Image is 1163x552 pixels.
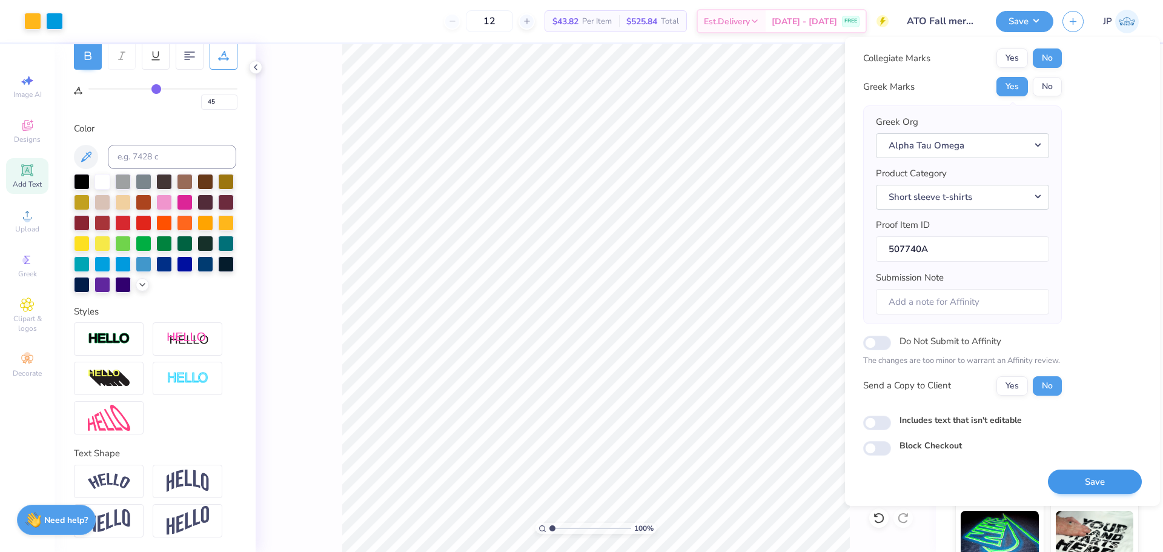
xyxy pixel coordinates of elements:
[876,289,1049,315] input: Add a note for Affinity
[1103,10,1139,33] a: JP
[876,115,918,129] label: Greek Org
[18,269,37,279] span: Greek
[1033,376,1062,396] button: No
[661,15,679,28] span: Total
[1115,10,1139,33] img: John Paul Torres
[900,439,962,452] label: Block Checkout
[863,355,1062,367] p: The changes are too minor to warrant an Affinity review.
[1033,48,1062,68] button: No
[876,133,1049,158] button: Alpha Tau Omega
[167,331,209,347] img: Shadow
[167,371,209,385] img: Negative Space
[863,52,930,65] div: Collegiate Marks
[876,271,944,285] label: Submission Note
[996,48,1028,68] button: Yes
[74,447,236,461] div: Text Shape
[13,179,42,189] span: Add Text
[996,376,1028,396] button: Yes
[74,305,236,319] div: Styles
[466,10,513,32] input: – –
[88,369,130,388] img: 3d Illusion
[863,80,915,94] div: Greek Marks
[996,77,1028,96] button: Yes
[626,15,657,28] span: $525.84
[88,405,130,431] img: Free Distort
[898,9,987,33] input: Untitled Design
[634,523,654,534] span: 100 %
[582,15,612,28] span: Per Item
[876,167,947,181] label: Product Category
[44,514,88,526] strong: Need help?
[88,332,130,346] img: Stroke
[1033,77,1062,96] button: No
[13,90,42,99] span: Image AI
[844,17,857,25] span: FREE
[74,122,236,136] div: Color
[88,509,130,533] img: Flag
[1048,470,1142,494] button: Save
[863,379,951,393] div: Send a Copy to Client
[15,224,39,234] span: Upload
[6,314,48,333] span: Clipart & logos
[108,145,236,169] input: e.g. 7428 c
[900,414,1022,427] label: Includes text that isn't editable
[552,15,578,28] span: $43.82
[13,368,42,378] span: Decorate
[1103,15,1112,28] span: JP
[876,218,930,232] label: Proof Item ID
[900,333,1001,349] label: Do Not Submit to Affinity
[88,473,130,490] img: Arc
[996,11,1053,32] button: Save
[14,135,41,144] span: Designs
[167,470,209,493] img: Arch
[772,15,837,28] span: [DATE] - [DATE]
[876,185,1049,210] button: Short sleeve t-shirts
[167,506,209,536] img: Rise
[704,15,750,28] span: Est. Delivery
